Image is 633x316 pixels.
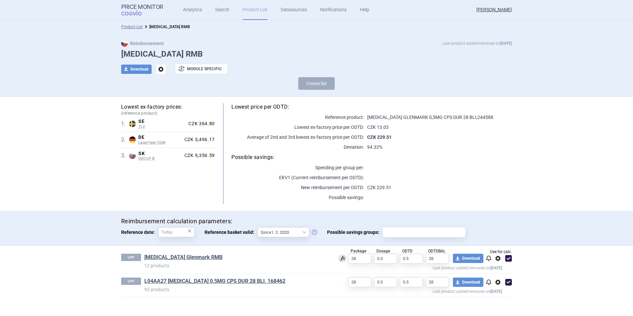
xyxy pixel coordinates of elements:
p: Last product added/removed on [328,288,502,294]
p: 92 products [144,286,328,293]
img: CZ [121,40,128,47]
span: UUC-LP B [138,156,182,161]
h1: [MEDICAL_DATA] RMB [121,49,512,59]
p: Spending per group per : [231,164,364,171]
span: 3 . [121,152,129,160]
h1: Fingolimod Glenmark RMB [144,254,328,262]
p: CZK 13.03 [364,124,512,131]
div: CZK 3,496.17 [182,137,215,143]
span: Dosage [376,249,390,253]
button: Download [121,65,152,74]
h5: Possible savings: [231,154,512,161]
span: SE [138,119,186,125]
p: Deviation: [231,144,364,150]
span: Reference date: [121,227,158,237]
li: Product List [121,24,143,30]
span: DE [138,134,182,140]
p: 12 products [144,262,328,269]
a: Price MonitorCOGVIO [121,4,163,16]
button: Module specific [175,64,227,74]
p: EKV1 (Current reimbursement per ODTD): [231,174,364,181]
strong: [MEDICAL_DATA] RMB [149,25,190,29]
span: Package [351,249,366,253]
p: New reimbursement per ODTD: [231,184,364,191]
img: Germany [129,136,136,143]
div: × [188,227,192,235]
p: Possible savings: [231,194,364,201]
span: ODTDBAL [428,249,445,253]
span: 2 . [121,136,129,144]
p: Lowest ex-factory price per ODTD: [231,124,364,131]
button: Download [453,278,483,287]
p: [MEDICAL_DATA] GLENMARK 0,5MG CPS DUR 28 BLI , 244588 [364,114,512,121]
p: Reference product: [231,114,364,121]
h5: Lowest ex-factory prices: [121,103,215,116]
div: CZK 364.80 [186,121,215,127]
strong: [DATE] [490,289,502,294]
span: Reference basket valid: [205,227,258,237]
span: ODTD [402,249,413,253]
strong: [DATE] [500,41,512,46]
span: SK [138,151,182,157]
input: Possible savings groups: [385,228,463,237]
span: 1 . [121,120,129,128]
a: Product List [121,25,143,29]
a: [MEDICAL_DATA] Glenmark RMB [144,254,222,261]
span: (reference product) [121,111,215,116]
button: Download [453,254,483,263]
span: Use for calc. [490,250,512,254]
span: COGVIO [121,10,151,16]
p: CZK 229.51 [364,184,512,191]
p: Average of 2nd and 3rd lowest ex-factory price per ODTD: [231,134,364,140]
strong: CZK 229.51 [367,134,392,140]
strong: Price Monitor [121,4,163,10]
button: Create list [298,77,335,90]
p: Last product added/removed on [328,264,502,270]
img: Slovakia [129,152,136,159]
input: Reference date:× [158,227,195,237]
h5: Lowest price per ODTD: [231,103,512,111]
h1: L04AA27 GILENYA 0,5MG CPS DUR 28 BLI, 168462 [144,278,328,286]
span: LauerTaxe CGM [138,140,182,145]
li: Fingolimod RMB [143,24,190,30]
p: 94.32% [364,144,512,150]
p: LIST [121,278,141,285]
select: Reference basket valid: [258,227,309,237]
strong: [DATE] [490,266,502,270]
p: LIST [121,254,141,261]
span: TLV [138,125,186,129]
h4: Reimbursement calculation parameters: [121,217,512,226]
a: L04AA27 [MEDICAL_DATA] 0,5MG CPS DUR 28 BLI, 168462 [144,278,285,285]
img: Sweden [129,121,136,127]
div: CZK 9,356.59 [182,153,215,159]
span: Possible savings groups: [327,227,383,237]
strong: Reimbursement [121,41,164,46]
p: Last product added/removed on [443,40,512,47]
